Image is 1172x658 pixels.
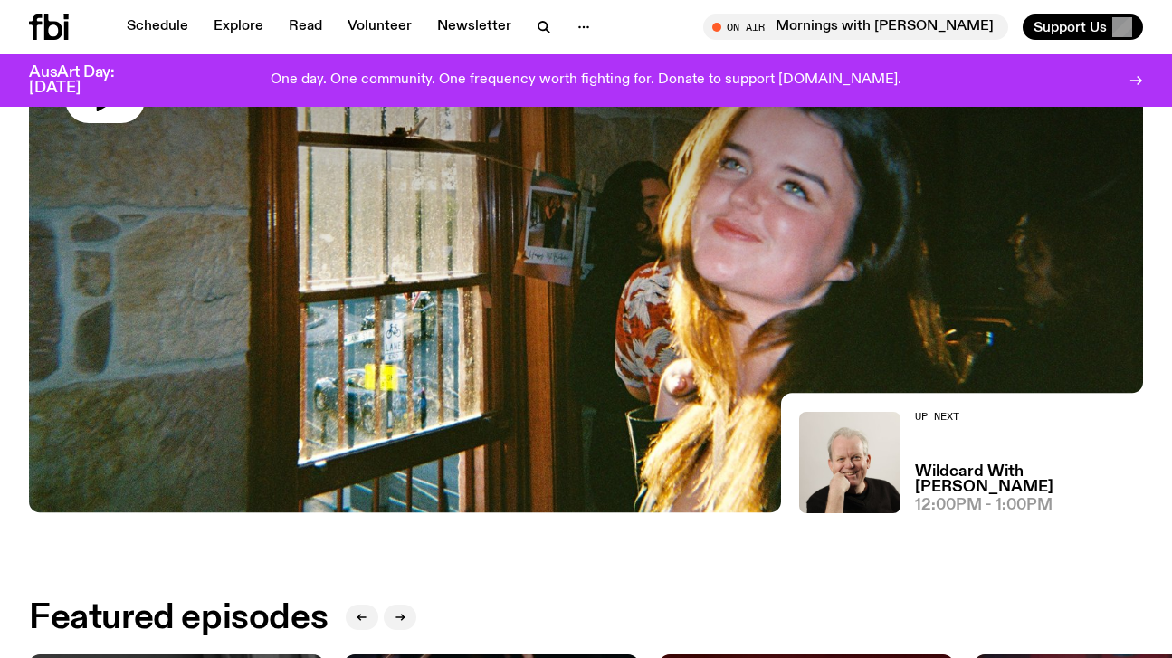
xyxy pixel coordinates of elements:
a: Explore [203,14,274,40]
img: Stuart is smiling charmingly, wearing a black t-shirt against a stark white background. [799,412,900,513]
a: Schedule [116,14,199,40]
h3: AusArt Day: [DATE] [29,65,145,96]
button: Support Us [1023,14,1143,40]
span: 12:00pm - 1:00pm [915,498,1053,513]
a: Wildcard With [PERSON_NAME] [915,464,1143,495]
p: One day. One community. One frequency worth fighting for. Donate to support [DOMAIN_NAME]. [271,72,901,89]
button: On AirMornings with [PERSON_NAME] [703,14,1008,40]
h2: Featured episodes [29,602,328,634]
a: Newsletter [426,14,522,40]
span: Support Us [1034,19,1107,35]
a: Volunteer [337,14,423,40]
h2: Up Next [915,412,1143,422]
a: Read [278,14,333,40]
